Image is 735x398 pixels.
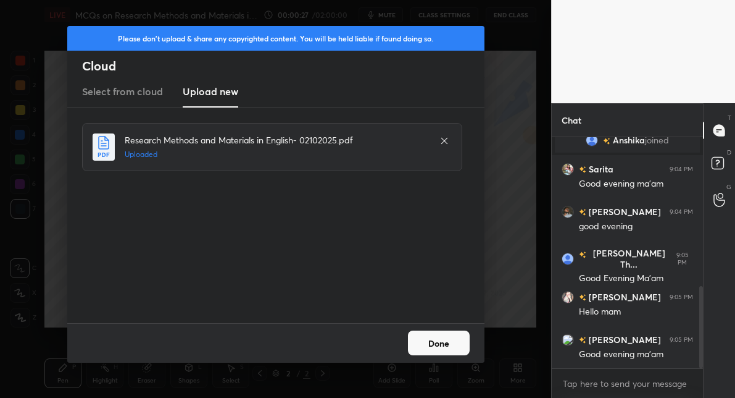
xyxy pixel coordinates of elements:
[579,337,586,344] img: no-rating-badge.077c3623.svg
[579,252,586,259] img: no-rating-badge.077c3623.svg
[125,149,427,160] h5: Uploaded
[670,166,693,173] div: 9:04 PM
[67,26,484,51] div: Please don't upload & share any copyrighted content. You will be held liable if found doing so.
[726,182,731,192] p: G
[82,58,484,74] h2: Cloud
[562,206,574,218] img: 731af4d50a924cfcacbdd0ae77040319.jpg
[586,134,598,146] img: cb9a361f0e8148219d388b25976d5648.jpg
[645,135,669,145] span: joined
[727,148,731,157] p: D
[586,248,670,270] h6: [PERSON_NAME] Th...
[562,253,574,265] img: cb9a361f0e8148219d388b25976d5648.jpg
[603,138,610,145] img: no-rating-badge.077c3623.svg
[562,291,574,303] img: 9093cf6225b34e0fbac62fec634ce442.jpg
[728,113,731,122] p: T
[670,294,693,301] div: 9:05 PM
[586,205,661,218] h6: [PERSON_NAME]
[408,331,470,355] button: Done
[670,208,693,216] div: 9:04 PM
[579,178,693,190] div: Good evening ma'am
[579,306,693,318] div: Hello mam
[562,334,574,346] img: 3
[579,210,586,216] img: no-rating-badge.077c3623.svg
[670,336,693,344] div: 9:05 PM
[579,349,693,361] div: Good evening ma'am
[552,104,591,137] p: Chat
[672,252,693,266] div: 9:05 PM
[613,135,645,145] span: Anshika
[586,290,661,303] h6: [PERSON_NAME]
[125,133,427,146] h4: Research Methods and Materials in English- 02102025.pdf
[579,273,693,285] div: Good Evening Ma'am
[562,163,574,176] img: 188232305d11438db8a10b4521989835.jpg
[586,333,661,346] h6: [PERSON_NAME]
[579,167,586,174] img: no-rating-badge.077c3623.svg
[552,137,703,368] div: grid
[183,84,238,99] h3: Upload new
[586,163,613,176] h6: Sarita
[579,221,693,233] div: good evening
[579,295,586,302] img: no-rating-badge.077c3623.svg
